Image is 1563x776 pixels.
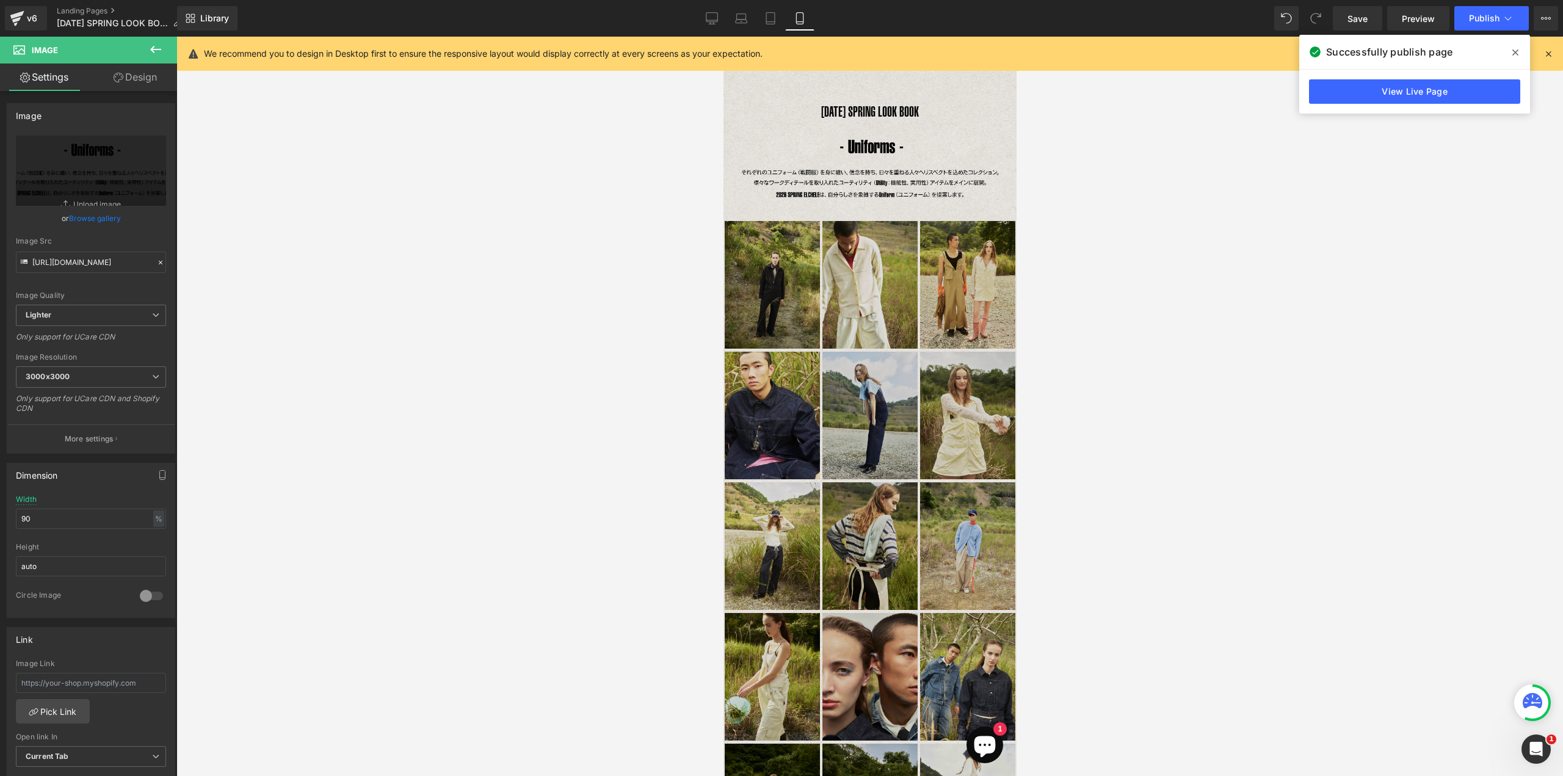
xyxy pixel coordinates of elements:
div: Circle Image [16,590,128,603]
a: Browse gallery [69,208,121,229]
input: Link [16,252,166,273]
a: Laptop [727,6,756,31]
span: Image [32,45,58,55]
a: View Live Page [1309,79,1520,104]
div: Link [16,628,33,645]
a: Design [91,63,180,91]
div: Open link In [16,733,166,741]
p: We recommend you to design in Desktop first to ensure the responsive layout would display correct... [204,47,763,60]
span: Publish [1469,13,1500,23]
div: Only support for UCare CDN [16,332,166,350]
cart-count: 0 [277,10,289,23]
input: https://your-shop.myshopify.com [16,673,166,693]
div: Image Src [16,237,166,245]
div: v6 [24,10,40,26]
a: Mobile [785,6,814,31]
span: Save [1347,12,1368,25]
a: New Library [177,6,238,31]
b: Current Tab [26,752,69,761]
div: Image Quality [16,291,166,300]
a: Landing Pages [57,6,191,16]
div: or [16,212,166,225]
span: [DATE] SPRING LOOK BOOK [57,18,168,28]
b: Lighter [26,310,51,319]
input: auto [16,556,166,576]
div: % [153,510,164,527]
a: Tablet [756,6,785,31]
button: More [1534,6,1558,31]
span: Preview [1402,12,1435,25]
span: Successfully publish page [1326,45,1452,59]
a: Desktop [697,6,727,31]
a: Preview [1387,6,1449,31]
div: Dimension [16,463,58,480]
input: auto [16,509,166,529]
div: Width [16,495,37,504]
a: 検索 [247,15,258,27]
div: Image [16,104,42,121]
button: More settings [7,424,175,453]
button: Publish [1454,6,1529,31]
div: Image Resolution [16,353,166,361]
a: カート [270,15,281,27]
p: More settings [65,433,114,444]
div: Height [16,543,166,551]
div: Image Link [16,659,166,668]
b: 3000x3000 [26,372,70,381]
button: Undo [1274,6,1299,31]
div: Only support for UCare CDN and Shopify CDN [16,394,166,421]
button: Redo [1304,6,1328,31]
span: Library [200,13,229,24]
inbox-online-store-chat: Shopifyオンラインストアチャット [239,690,283,730]
a: Pick Link [16,699,90,723]
span: 1 [1547,734,1556,744]
iframe: Intercom live chat [1521,734,1551,764]
a: v6 [5,6,47,31]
